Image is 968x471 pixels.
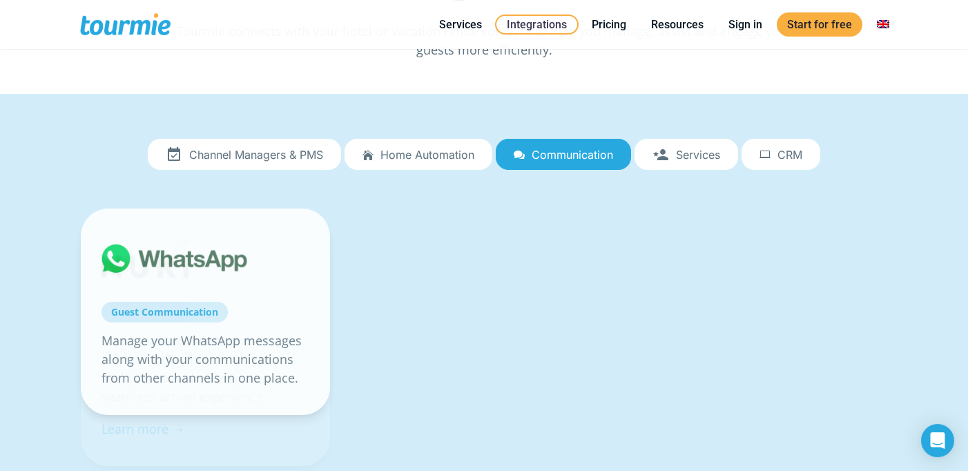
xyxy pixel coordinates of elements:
span: Channel Managers & PMS [189,148,323,161]
a: Sign in [718,16,773,33]
span: Tourmie connects with your hotel or vacation rental software to help you manage, assist and engag... [176,23,792,58]
span: Home automation [380,148,474,161]
a: Start for free [777,12,862,37]
a: Integrations [495,15,579,35]
p: Manage your WhatsApp messages along with your communications from other channels in one place. [101,331,309,387]
a: Pricing [581,16,637,33]
a: Switch to [867,16,900,33]
a: Services [429,16,492,33]
span: CRM [777,148,802,161]
a: Resources [641,16,714,33]
span: Communication [532,148,613,161]
a: Guest Communication [101,302,228,323]
div: Open Intercom Messenger [921,424,954,457]
span: Services [676,148,720,161]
